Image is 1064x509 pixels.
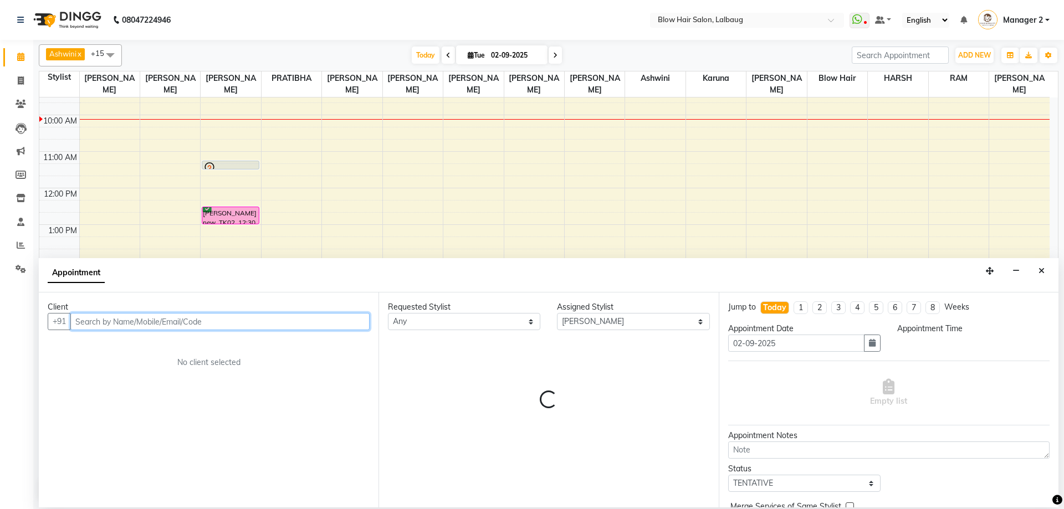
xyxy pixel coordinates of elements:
[383,71,443,97] span: [PERSON_NAME]
[852,47,949,64] input: Search Appointment
[978,10,997,29] img: Manager 2
[76,49,81,58] a: x
[1034,263,1050,280] button: Close
[488,47,543,64] input: 2025-09-02
[42,188,79,200] div: 12:00 PM
[46,225,79,236] div: 1:00 PM
[49,49,76,58] span: Ashwini
[955,48,994,63] button: ADD NEW
[728,323,881,335] div: Appointment Date
[728,335,864,352] input: yyyy-mm-dd
[831,301,846,314] li: 3
[140,71,200,97] span: [PERSON_NAME]
[322,71,382,97] span: [PERSON_NAME]
[48,263,105,283] span: Appointment
[929,71,989,85] span: RAM
[48,301,370,313] div: Client
[868,71,928,85] span: HARSH
[989,71,1050,97] span: [PERSON_NAME]
[565,71,625,97] span: [PERSON_NAME]
[897,323,1050,335] div: Appointment Time
[504,71,564,97] span: [PERSON_NAME]
[763,302,786,313] div: Today
[388,301,540,313] div: Requested Stylist
[41,152,79,163] div: 11:00 AM
[91,49,112,58] span: +15
[888,301,902,314] li: 6
[1003,14,1043,26] span: Manager 2
[728,430,1050,441] div: Appointment Notes
[28,4,104,35] img: logo
[202,161,259,169] div: [PERSON_NAME] new, TK04, 11:15 AM-11:30 AM, Inoa Root Touch Up Women
[74,357,343,368] div: No client selected
[728,463,881,475] div: Status
[869,301,883,314] li: 5
[907,301,921,314] li: 7
[812,301,827,314] li: 2
[443,71,503,97] span: [PERSON_NAME]
[870,379,907,407] span: Empty list
[122,4,171,35] b: 08047224946
[958,51,991,59] span: ADD NEW
[262,71,321,85] span: PRATIBHA
[80,71,140,97] span: [PERSON_NAME]
[728,301,756,313] div: Jump to
[625,71,685,85] span: Ashwini
[686,71,746,85] span: karuna
[850,301,864,314] li: 4
[202,207,259,224] div: [PERSON_NAME] new, TK02, 12:30 PM-01:00 PM, HAIR CUT (Men)-[PERSON_NAME] TRIM / SHAVE
[944,301,969,313] div: Weeks
[41,115,79,127] div: 10:00 AM
[412,47,439,64] span: Today
[201,71,260,97] span: [PERSON_NAME]
[807,71,867,85] span: Blow Hair
[746,71,806,97] span: [PERSON_NAME]
[70,313,370,330] input: Search by Name/Mobile/Email/Code
[794,301,808,314] li: 1
[39,71,79,83] div: Stylist
[925,301,940,314] li: 8
[465,51,488,59] span: Tue
[557,301,709,313] div: Assigned Stylist
[48,313,71,330] button: +91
